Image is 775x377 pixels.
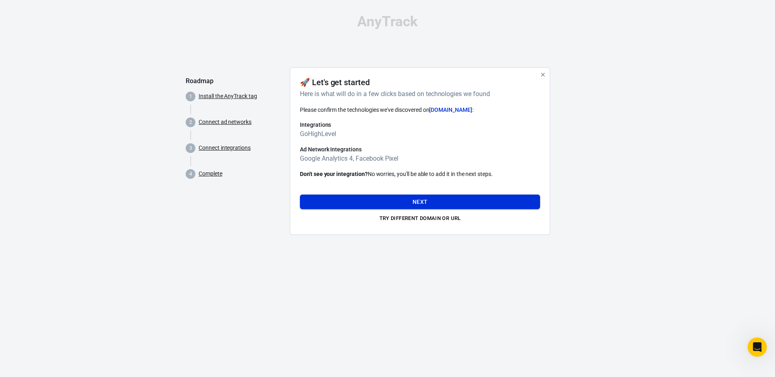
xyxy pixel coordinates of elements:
[189,119,192,125] text: 2
[300,195,540,209] button: Next
[199,170,222,178] a: Complete
[300,153,540,163] h6: Google Analytics 4, Facebook Pixel
[300,89,537,99] h6: Here is what will do in a few clicks based on technologies we found
[300,129,540,139] h6: GoHighLevel
[199,92,257,101] a: Install the AnyTrack tag
[748,337,767,357] iframe: Intercom live chat
[189,171,192,177] text: 4
[300,145,540,153] h6: Ad Network Integrations
[199,144,251,152] a: Connect integrations
[300,107,473,113] span: Please confirm the technologies we've discovered on :
[189,94,192,99] text: 1
[300,212,540,225] button: Try different domain or url
[199,118,251,126] a: Connect ad networks
[429,107,472,113] span: [DOMAIN_NAME]
[186,15,589,29] div: AnyTrack
[189,145,192,151] text: 3
[300,121,540,129] h6: Integrations
[300,77,370,87] h4: 🚀 Let's get started
[300,170,540,178] p: No worries, you'll be able to add it in the next steps.
[186,77,283,85] h5: Roadmap
[300,171,368,177] strong: Don't see your integration?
